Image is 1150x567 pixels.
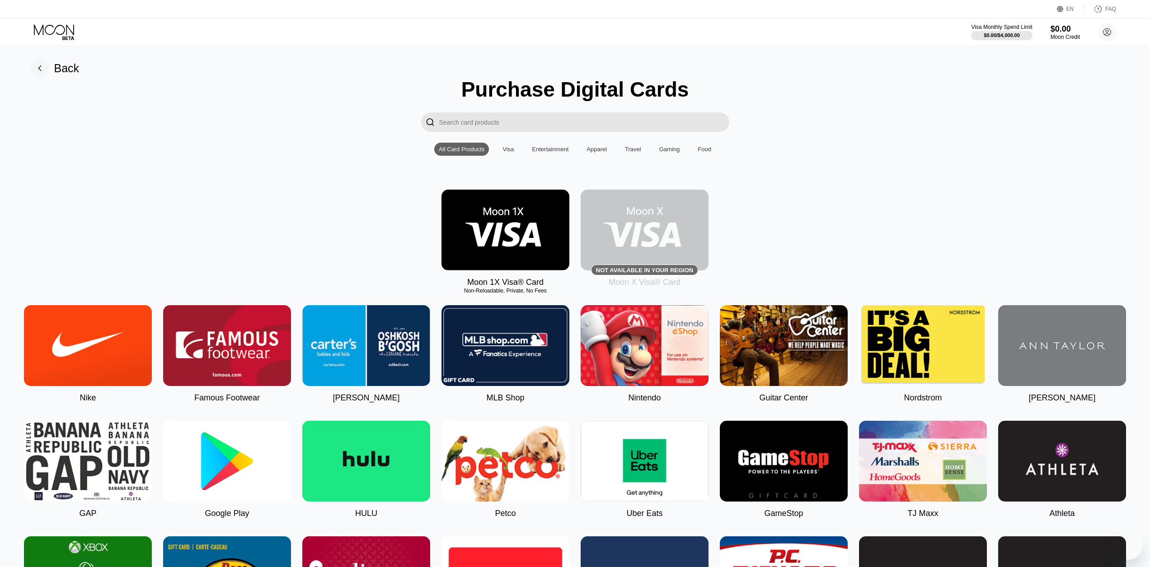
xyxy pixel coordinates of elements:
div: Gaming [659,146,680,153]
iframe: Button to launch messaging window [1114,531,1143,560]
div: Food [698,146,711,153]
div:  [426,117,435,127]
div: Visa [498,143,518,156]
div: Entertainment [527,143,573,156]
div: Travel [625,146,641,153]
div: Not available in your region [581,190,709,270]
div: EN [1057,5,1084,14]
div: Famous Footwear [194,393,260,403]
div: MLB Shop [486,393,524,403]
div: Food [693,143,716,156]
div: Not available in your region [596,267,693,274]
div: Visa [502,146,514,153]
div: [PERSON_NAME] [333,393,399,403]
div: Apparel [582,143,611,156]
div: Moon X Visa® Card [609,278,681,287]
div: Back [54,62,80,75]
div: Non-Reloadable, Private, No Fees [441,288,569,294]
div: EN [1066,6,1074,12]
div: $0.00 / $4,000.00 [984,33,1020,38]
div: GameStop [764,509,803,518]
div: HULU [355,509,377,518]
div: Gaming [655,143,685,156]
div: Apparel [587,146,607,153]
div: Moon 1X Visa® Card [467,278,544,287]
div: Petco [495,509,516,518]
div: Entertainment [532,146,568,153]
div: Nike [80,393,96,403]
div: [PERSON_NAME] [1028,393,1095,403]
div: Nordstrom [904,393,942,403]
div:  [421,112,439,132]
div: Guitar Center [759,393,808,403]
div: Back [31,59,80,77]
div: GAP [79,509,96,518]
div: Athleta [1049,509,1075,518]
div: Uber Eats [626,509,662,518]
div: All Card Products [434,143,489,156]
div: All Card Products [439,146,484,153]
div: FAQ [1084,5,1116,14]
div: Purchase Digital Cards [461,77,689,102]
div: Visa Monthly Spend Limit$0.00/$4,000.00 [971,24,1032,40]
div: $0.00 [1051,24,1080,34]
div: Google Play [205,509,249,518]
div: Travel [620,143,646,156]
div: Visa Monthly Spend Limit [971,24,1032,30]
input: Search card products [439,112,729,132]
div: $0.00Moon Credit [1051,24,1080,40]
div: Nintendo [628,393,661,403]
div: FAQ [1105,6,1116,12]
div: TJ Maxx [907,509,938,518]
div: Moon Credit [1051,34,1080,40]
